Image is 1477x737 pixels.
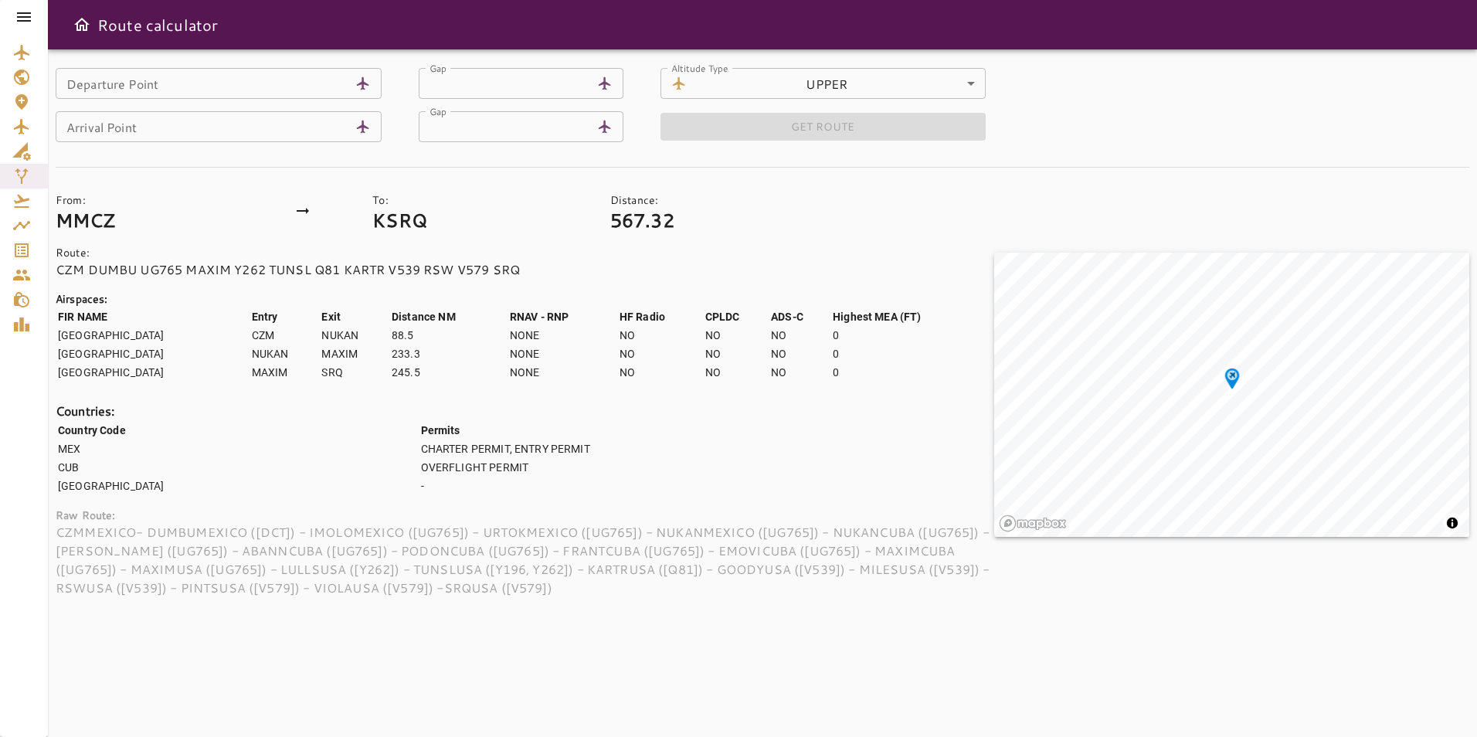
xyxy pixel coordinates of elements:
[832,364,993,381] td: 0
[509,308,617,325] th: RNAV - RNP
[705,308,769,325] th: CPLDC
[509,345,617,362] td: NONE
[770,308,830,325] th: ADS-C
[391,327,508,344] td: 88.5
[420,459,993,476] td: OVERFLIGHT PERMIT
[321,345,389,362] td: MAXIM
[56,508,116,523] strong: Raw Route:
[619,364,703,381] td: NO
[705,364,769,381] td: NO
[619,345,703,362] td: NO
[705,327,769,344] td: NO
[671,61,728,74] label: Altitude Type
[251,345,320,362] td: NUKAN
[430,61,446,74] label: Gap
[619,308,703,325] th: HF Radio
[999,515,1067,532] a: Mapbox logo
[56,523,994,597] p: CZMMEXICO- DUMBUMEXICO ([DCT]) - IMOLOMEXICO ([UG765]) - URTOKMEXICO ([UG765]) - NUKANMEXICO ([UG...
[832,345,993,362] td: 0
[509,327,617,344] td: NONE
[57,308,250,325] th: FIR NAME
[619,327,703,344] td: NO
[57,345,250,362] td: [GEOGRAPHIC_DATA]
[372,192,598,208] p: To:
[251,327,320,344] td: CZM
[56,260,994,279] p: CZM DUMBU UG765 MAXIM Y262 TUNSL Q81 KARTR V539 RSW V579 SRQ
[430,104,446,117] label: Gap
[509,364,617,381] td: NONE
[321,364,389,381] td: SRQ
[57,364,250,381] td: [GEOGRAPHIC_DATA]
[66,9,97,40] button: Open drawer
[832,327,993,344] td: 0
[251,364,320,381] td: MAXIM
[57,477,419,494] td: [GEOGRAPHIC_DATA]
[770,364,830,381] td: NO
[610,192,915,208] p: Distance:
[420,440,993,457] td: CHARTER PERMIT, ENTRY PERMIT
[770,345,830,362] td: NO
[372,207,427,233] strong: KSRQ
[56,291,108,307] strong: Airspaces:
[321,327,389,344] td: NUKAN
[994,253,1469,537] canvas: Map
[420,477,993,494] td: -
[1443,514,1462,532] button: Toggle attribution
[420,422,993,439] th: Permits
[57,422,419,439] th: Country Code
[57,327,250,344] td: [GEOGRAPHIC_DATA]
[56,245,994,260] p: Route:
[57,459,419,476] td: CUB
[251,308,320,325] th: Entry
[705,345,769,362] td: NO
[832,308,993,325] th: Highest MEA (FT)
[391,345,508,362] td: 233.3
[391,364,508,381] td: 245.5
[56,192,281,208] p: From:
[56,402,115,419] strong: Countries:
[770,327,830,344] td: NO
[57,440,419,457] td: MEX
[391,308,508,325] th: Distance NM
[56,207,116,233] strong: MMCZ
[97,12,218,37] h6: Route calculator
[321,308,389,325] th: Exit
[610,207,674,233] strong: 567.32
[693,68,986,99] div: UPPER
